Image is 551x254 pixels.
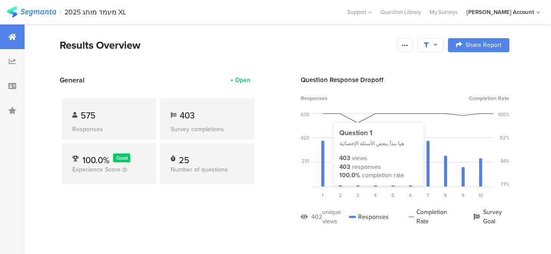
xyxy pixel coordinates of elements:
div: Survey Goal [473,207,509,226]
img: segmanta logo [7,7,56,18]
div: 92% [500,134,509,141]
span: Completion Rate [469,94,509,102]
span: 5 [391,192,395,199]
div: Question 1 [339,128,418,138]
div: 403 [339,154,350,163]
div: Completion Rate [409,207,454,226]
div: 2025 מעמד מותג XL [64,8,126,16]
span: 4 [374,192,377,199]
span: 6 [409,192,412,199]
div: 403 [339,163,350,172]
span: Share Report [466,42,501,48]
div: 100.0% [339,171,360,180]
span: 9 [462,192,465,199]
div: | [60,7,61,17]
div: Responses [349,207,389,226]
div: Open [235,75,250,85]
div: 25 [179,154,189,162]
div: Results Overview [60,37,393,53]
div: [PERSON_NAME] Account [466,8,534,16]
div: Responses [72,125,146,134]
div: responses [352,163,381,172]
span: Good [116,154,128,161]
div: 100% [498,111,509,118]
div: Survey completions [171,125,244,134]
div: 420 [301,134,309,141]
span: Experience Score [72,165,121,174]
div: Support [347,5,372,19]
a: Question Library [376,8,425,16]
div: هيا نبدأ ببعض الأسئلة الإحصائية [339,140,418,147]
span: 100.0% [82,154,110,167]
div: unique views [322,207,349,226]
div: 402 [311,212,322,222]
div: views [352,154,367,163]
span: Responses [301,94,327,102]
div: 77% [501,181,509,188]
span: 575 [81,109,96,122]
div: 84% [501,157,509,165]
div: Question Response Dropoff [301,75,509,85]
span: 10 [478,192,483,199]
div: completion rate [362,171,404,180]
span: Number of questions [171,165,228,174]
span: 7 [427,192,429,199]
a: My Surveys [425,8,462,16]
div: 630 [301,111,309,118]
span: 8 [444,192,447,199]
span: General [60,75,85,85]
span: 403 [180,109,195,122]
